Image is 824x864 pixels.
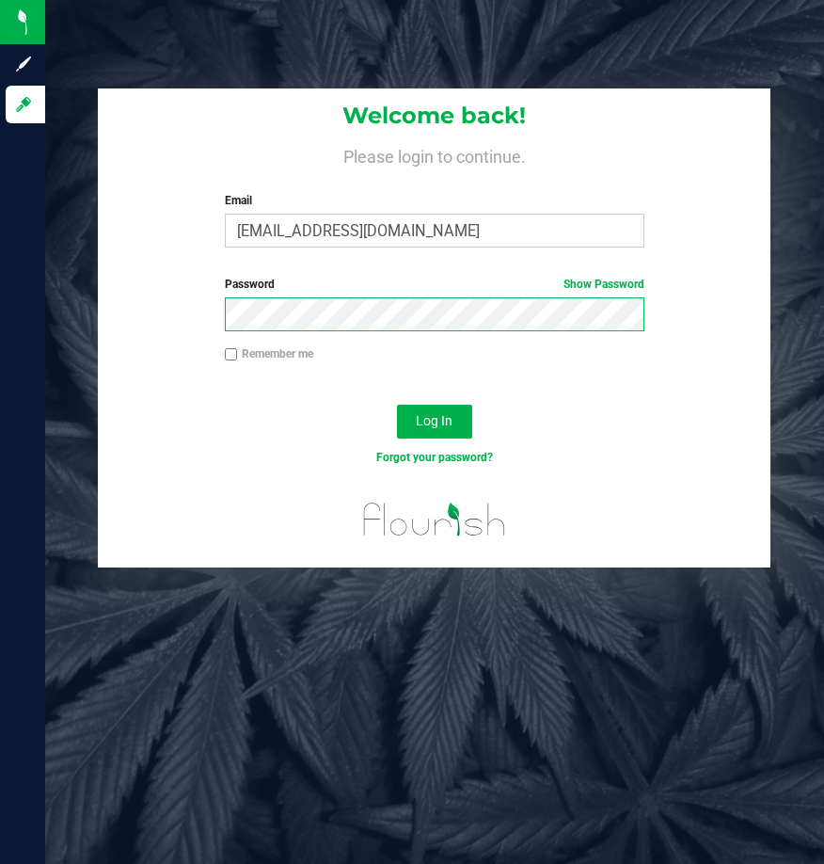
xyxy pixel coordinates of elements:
[376,451,493,464] a: Forgot your password?
[225,192,645,209] label: Email
[225,345,313,362] label: Remember me
[98,104,770,128] h1: Welcome back!
[98,143,770,166] h4: Please login to continue.
[397,405,472,439] button: Log In
[416,413,452,428] span: Log In
[225,348,238,361] input: Remember me
[14,95,33,114] inline-svg: Log in
[563,278,644,291] a: Show Password
[225,278,275,291] span: Password
[14,55,33,73] inline-svg: Sign up
[351,486,519,553] img: flourish_logo.svg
